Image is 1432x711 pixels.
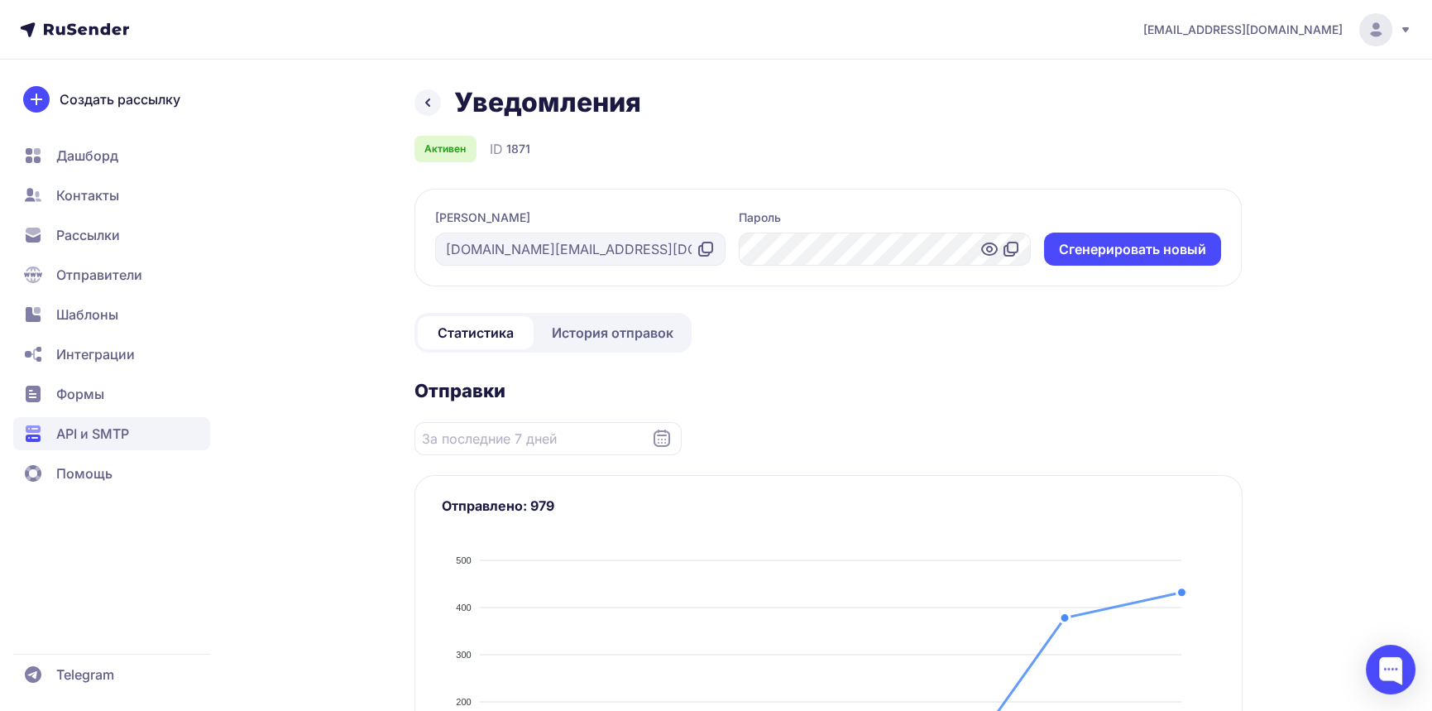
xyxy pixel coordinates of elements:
[506,141,530,157] span: 1871
[739,209,781,226] label: Пароль
[438,323,514,343] span: Статистика
[456,650,471,660] tspan: 300
[456,555,471,565] tspan: 500
[13,658,210,691] a: Telegram
[56,464,113,483] span: Помощь
[418,316,534,349] a: Статистика
[56,344,135,364] span: Интеграции
[537,316,688,349] a: История отправок
[490,139,530,159] div: ID
[414,422,682,455] input: Datepicker input
[1143,22,1343,38] span: [EMAIL_ADDRESS][DOMAIN_NAME]
[56,305,118,324] span: Шаблоны
[454,86,641,119] h1: Уведомления
[56,185,119,205] span: Контакты
[442,496,1215,516] h3: Отправлено: 979
[552,323,673,343] span: История отправок
[56,424,129,444] span: API и SMTP
[56,265,142,285] span: Отправители
[456,603,471,613] tspan: 400
[56,225,120,245] span: Рассылки
[56,665,114,685] span: Telegram
[456,697,471,707] tspan: 200
[435,209,530,226] label: [PERSON_NAME]
[56,146,118,166] span: Дашборд
[424,142,466,156] span: Активен
[56,384,104,404] span: Формы
[1044,233,1221,266] button: Cгенерировать новый
[60,89,180,109] span: Создать рассылку
[414,379,1243,402] h2: Отправки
